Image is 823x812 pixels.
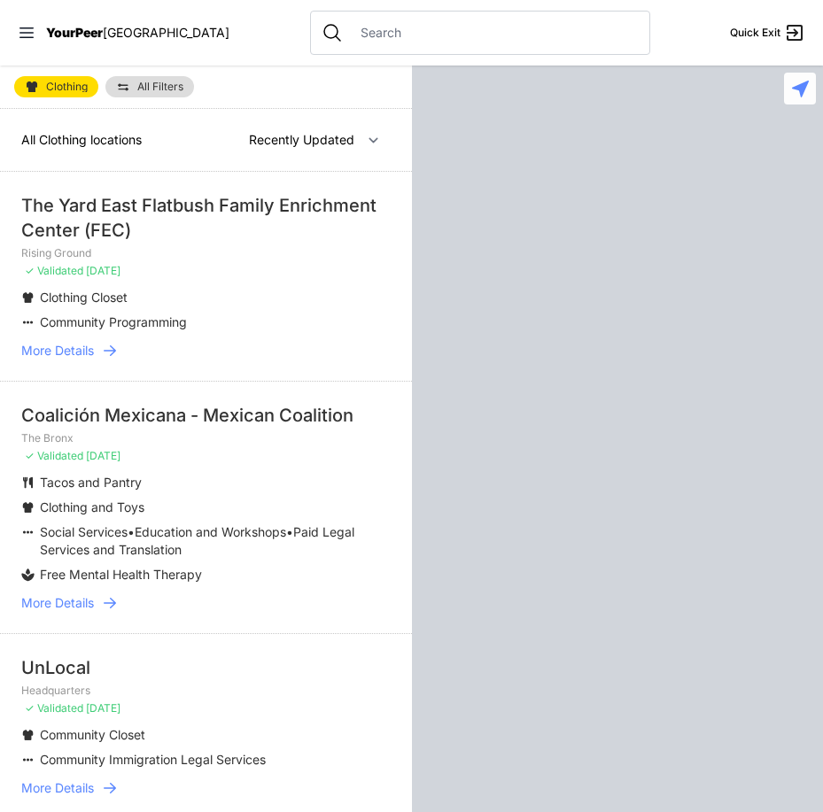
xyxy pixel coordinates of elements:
p: Rising Ground [21,246,391,260]
span: Community Immigration Legal Services [40,752,266,767]
a: YourPeer[GEOGRAPHIC_DATA] [46,27,229,38]
div: The Yard East Flatbush Family Enrichment Center (FEC) [21,193,391,243]
span: More Details [21,594,94,612]
span: All Clothing locations [21,132,142,147]
span: ✓ Validated [25,701,83,715]
span: More Details [21,779,94,797]
input: Search [350,24,639,42]
span: [GEOGRAPHIC_DATA] [103,25,229,40]
span: Quick Exit [730,26,780,40]
a: More Details [21,342,391,360]
span: [DATE] [86,701,120,715]
span: Clothing and Toys [40,499,144,514]
span: YourPeer [46,25,103,40]
span: Community Programming [40,314,187,329]
span: All Filters [137,81,183,92]
a: More Details [21,594,391,612]
p: The Bronx [21,431,391,445]
p: Headquarters [21,684,391,698]
span: Clothing [46,81,88,92]
a: All Filters [105,76,194,97]
div: UnLocal [21,655,391,680]
span: Social Services [40,524,128,539]
div: Coalición Mexicana - Mexican Coalition [21,403,391,428]
span: ✓ Validated [25,449,83,462]
span: Community Closet [40,727,145,742]
span: • [286,524,293,539]
span: Education and Workshops [135,524,286,539]
a: More Details [21,779,391,797]
span: Clothing Closet [40,290,128,305]
span: [DATE] [86,264,120,277]
span: • [128,524,135,539]
span: [DATE] [86,449,120,462]
span: Free Mental Health Therapy [40,567,202,582]
a: Quick Exit [730,22,805,43]
a: Clothing [14,76,98,97]
span: More Details [21,342,94,360]
span: Tacos and Pantry [40,475,142,490]
span: ✓ Validated [25,264,83,277]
